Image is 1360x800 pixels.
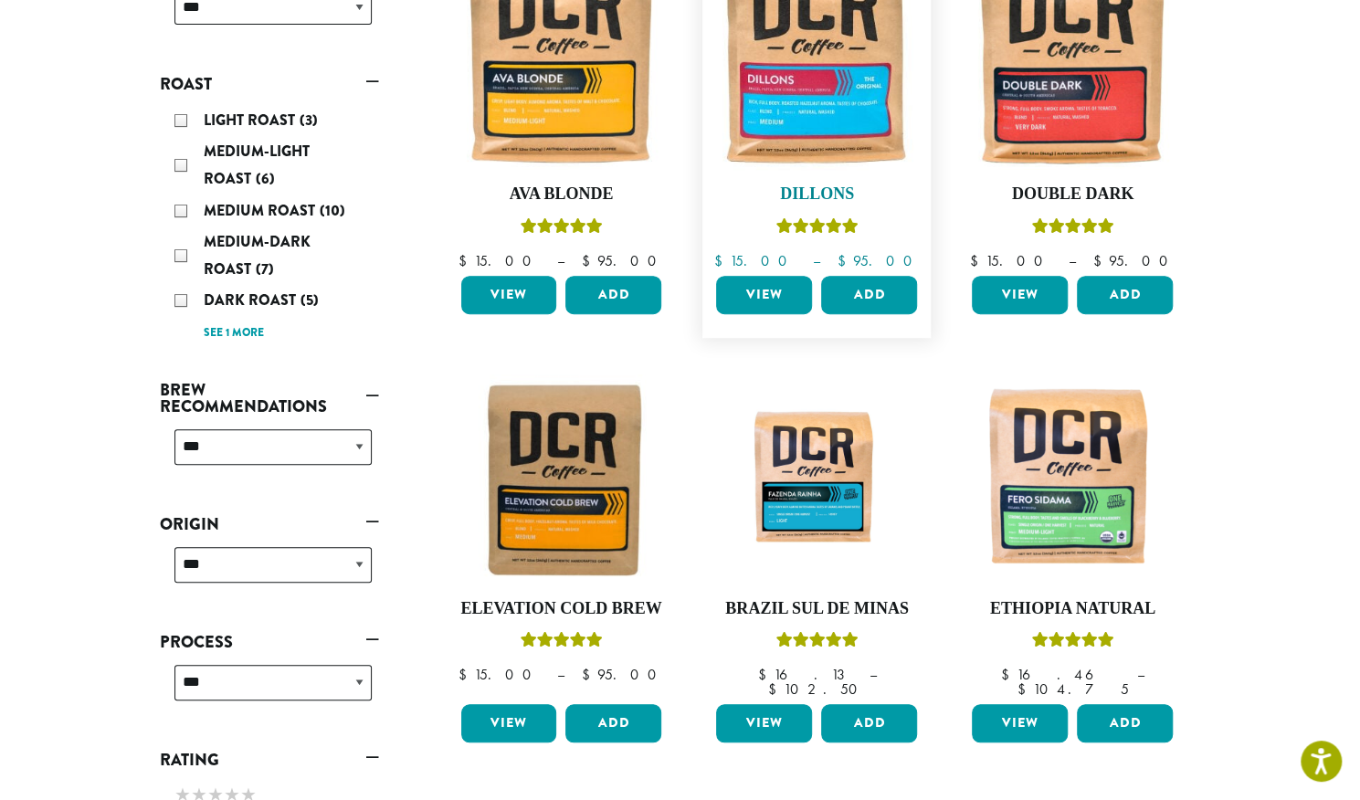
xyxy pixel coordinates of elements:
[520,629,602,657] div: Rated 5.00 out of 5
[160,422,379,487] div: Brew Recommendations
[775,629,858,657] div: Rated 5.00 out of 5
[457,184,667,205] h4: Ava Blonde
[821,704,917,742] button: Add
[320,200,345,221] span: (10)
[160,626,379,658] a: Process
[160,744,379,775] a: Rating
[1001,665,1120,684] bdi: 16.46
[713,251,729,270] span: $
[837,251,852,270] span: $
[1077,704,1173,742] button: Add
[1031,216,1113,243] div: Rated 4.50 out of 5
[716,704,812,742] a: View
[812,251,819,270] span: –
[458,251,539,270] bdi: 15.00
[300,110,318,131] span: (3)
[768,679,784,699] span: $
[204,141,310,189] span: Medium-Light Roast
[712,374,922,698] a: Brazil Sul De MinasRated 5.00 out of 5
[967,184,1177,205] h4: Double Dark
[1001,665,1017,684] span: $
[457,374,667,698] a: Elevation Cold BrewRated 5.00 out of 5
[160,100,379,353] div: Roast
[1077,276,1173,314] button: Add
[581,251,596,270] span: $
[1017,679,1032,699] span: $
[837,251,920,270] bdi: 95.00
[204,110,300,131] span: Light Roast
[1092,251,1176,270] bdi: 95.00
[712,599,922,619] h4: Brazil Sul De Minas
[256,168,275,189] span: (6)
[972,704,1068,742] a: View
[581,665,596,684] span: $
[712,184,922,205] h4: Dillons
[461,704,557,742] a: View
[456,374,666,584] img: Elevation-Cold-Brew-300x300.jpg
[457,599,667,619] h4: Elevation Cold Brew
[712,401,922,558] img: Fazenda-Rainha_12oz_Mockup.jpg
[1092,251,1108,270] span: $
[757,665,851,684] bdi: 16.13
[160,374,379,422] a: Brew Recommendations
[300,289,319,311] span: (5)
[869,665,876,684] span: –
[556,251,564,270] span: –
[461,276,557,314] a: View
[967,374,1177,584] img: DCR-Fero-Sidama-Coffee-Bag-2019-300x300.png
[969,251,985,270] span: $
[821,276,917,314] button: Add
[768,679,866,699] bdi: 102.50
[160,658,379,722] div: Process
[204,289,300,311] span: Dark Roast
[160,509,379,540] a: Origin
[204,324,264,342] a: See 1 more
[581,665,664,684] bdi: 95.00
[458,665,539,684] bdi: 15.00
[716,276,812,314] a: View
[565,704,661,742] button: Add
[160,540,379,605] div: Origin
[458,251,473,270] span: $
[1031,629,1113,657] div: Rated 5.00 out of 5
[1068,251,1075,270] span: –
[204,231,311,279] span: Medium-Dark Roast
[565,276,661,314] button: Add
[458,665,473,684] span: $
[556,665,564,684] span: –
[1137,665,1144,684] span: –
[520,216,602,243] div: Rated 5.00 out of 5
[581,251,664,270] bdi: 95.00
[160,68,379,100] a: Roast
[1017,679,1128,699] bdi: 104.75
[256,258,274,279] span: (7)
[757,665,773,684] span: $
[972,276,1068,314] a: View
[204,200,320,221] span: Medium Roast
[967,374,1177,698] a: Ethiopia NaturalRated 5.00 out of 5
[775,216,858,243] div: Rated 5.00 out of 5
[967,599,1177,619] h4: Ethiopia Natural
[713,251,795,270] bdi: 15.00
[969,251,1050,270] bdi: 15.00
